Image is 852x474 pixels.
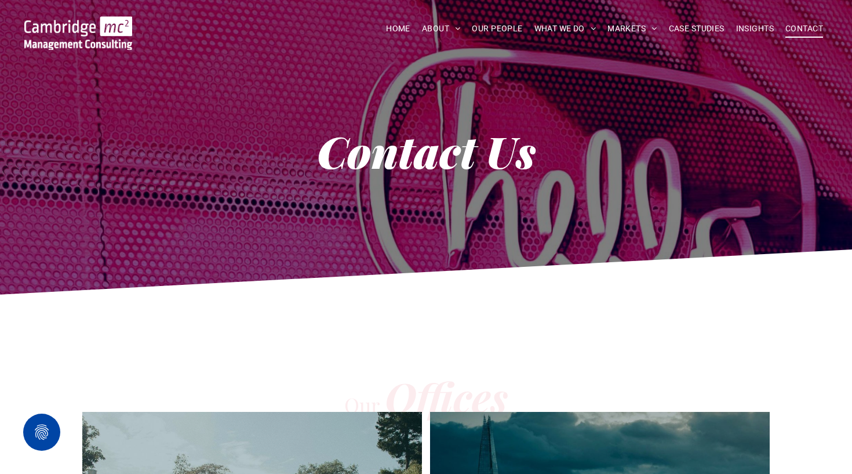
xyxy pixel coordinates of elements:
a: OUR PEOPLE [466,20,528,38]
a: HOME [380,20,416,38]
span: Offices [385,369,508,424]
a: ABOUT [416,20,467,38]
a: CONTACT [780,20,829,38]
strong: Us [486,122,536,180]
a: CASE STUDIES [663,20,730,38]
a: Your Business Transformed | Cambridge Management Consulting [24,18,132,30]
strong: Contact [317,122,476,180]
a: INSIGHTS [730,20,780,38]
img: Go to Homepage [24,16,132,50]
a: WHAT WE DO [529,20,602,38]
a: MARKETS [602,20,662,38]
span: Our [344,391,380,418]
